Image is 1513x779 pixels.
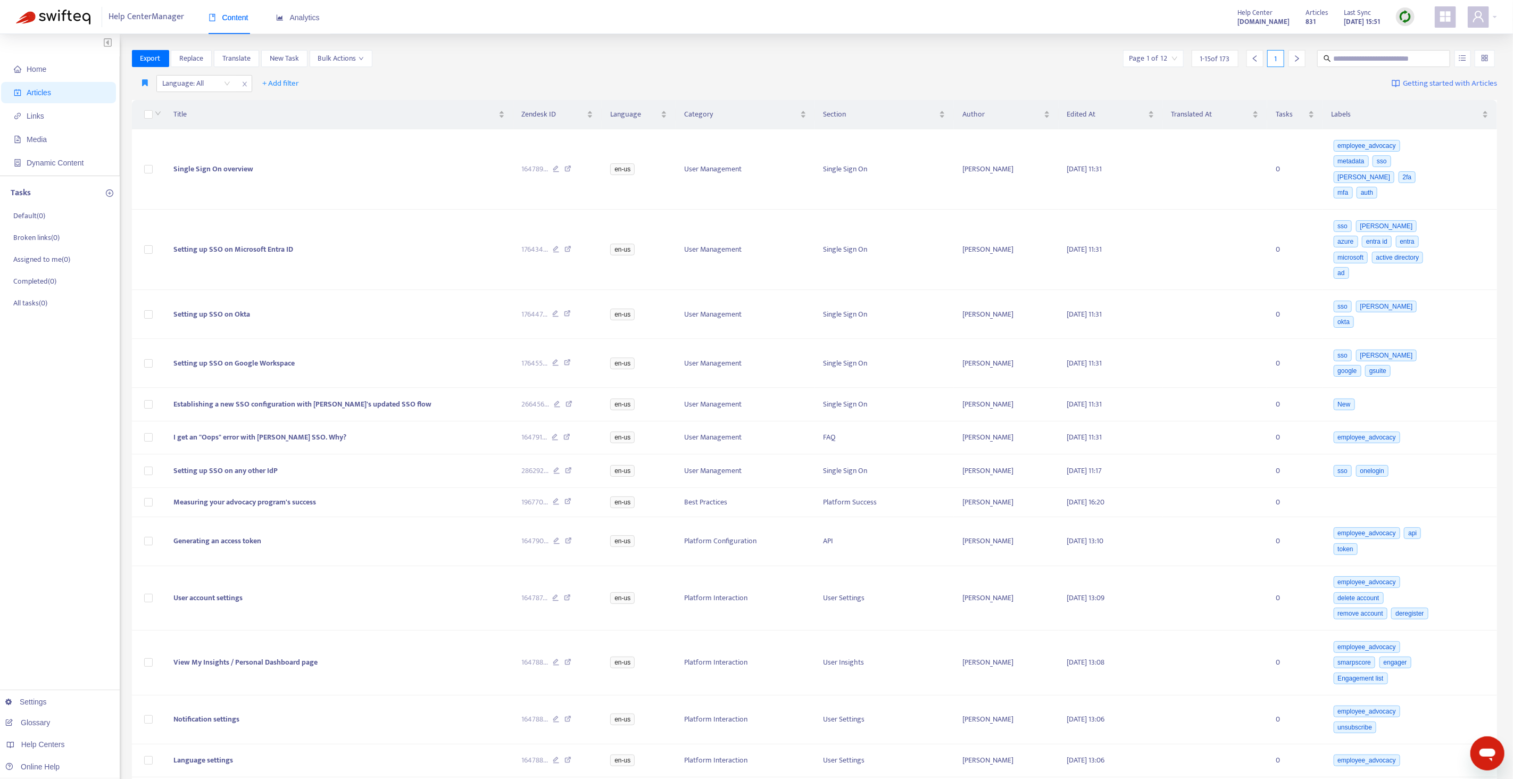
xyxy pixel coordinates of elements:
[1334,399,1355,410] span: New
[1293,55,1301,62] span: right
[276,14,284,21] span: area-chart
[1237,7,1273,19] span: Help Center
[1334,252,1368,263] span: microsoft
[1356,465,1389,477] span: onelogin
[21,740,65,749] span: Help Centers
[610,657,635,668] span: en-us
[318,53,364,64] span: Bulk Actions
[1267,210,1323,290] td: 0
[1404,527,1421,539] span: api
[954,290,1058,339] td: [PERSON_NAME]
[610,399,635,410] span: en-us
[1267,631,1323,695] td: 0
[1334,140,1400,152] span: employee_advocacy
[276,13,320,22] span: Analytics
[1267,421,1323,455] td: 0
[173,713,239,725] span: Notification settings
[676,566,815,631] td: Platform Interaction
[1344,7,1371,19] span: Last Sync
[1067,465,1102,477] span: [DATE] 11:17
[1334,432,1400,443] span: employee_advocacy
[5,763,60,771] a: Online Help
[954,421,1058,455] td: [PERSON_NAME]
[815,388,954,421] td: Single Sign On
[1171,109,1250,120] span: Translated At
[1334,465,1352,477] span: sso
[1306,7,1328,19] span: Articles
[173,109,496,120] span: Title
[261,50,307,67] button: New Task
[173,398,431,410] span: Establishing a new SSO configuration with [PERSON_NAME]'s updated SSO flow
[1267,566,1323,631] td: 0
[1067,656,1105,668] span: [DATE] 13:08
[610,109,659,120] span: Language
[255,75,307,92] button: + Add filter
[1334,267,1349,279] span: ad
[165,100,513,129] th: Title
[815,129,954,210] td: Single Sign On
[14,112,21,120] span: link
[171,50,212,67] button: Replace
[522,592,548,604] span: 164787 ...
[1392,79,1400,88] img: image-link
[27,65,46,73] span: Home
[954,488,1058,517] td: [PERSON_NAME]
[14,159,21,167] span: container
[815,100,954,129] th: Section
[1067,535,1104,547] span: [DATE] 13:10
[954,454,1058,488] td: [PERSON_NAME]
[1163,100,1267,129] th: Translated At
[1067,243,1102,255] span: [DATE] 11:31
[1059,100,1163,129] th: Edited At
[1267,488,1323,517] td: 0
[602,100,676,129] th: Language
[173,431,346,443] span: I get an "Oops" error with [PERSON_NAME] SSO. Why?
[815,290,954,339] td: Single Sign On
[173,308,250,320] span: Setting up SSO on Okta
[1306,16,1316,28] strong: 831
[173,754,233,766] span: Language settings
[676,210,815,290] td: User Management
[1356,350,1417,361] span: [PERSON_NAME]
[676,129,815,210] td: User Management
[173,357,295,369] span: Setting up SSO on Google Workspace
[610,358,635,369] span: en-us
[1067,431,1102,443] span: [DATE] 11:31
[610,432,635,443] span: en-us
[155,110,161,117] span: down
[610,496,635,508] span: en-us
[676,339,815,388] td: User Management
[1323,100,1497,129] th: Labels
[27,159,84,167] span: Dynamic Content
[1454,50,1471,67] button: unordered-list
[173,465,278,477] span: Setting up SSO on any other IdP
[1267,129,1323,210] td: 0
[1267,50,1284,67] div: 1
[1332,109,1480,120] span: Labels
[1356,220,1417,232] span: [PERSON_NAME]
[270,53,299,64] span: New Task
[1403,78,1497,90] span: Getting started with Articles
[1334,365,1361,377] span: google
[1334,576,1400,588] span: employee_advocacy
[1459,54,1466,62] span: unordered-list
[1334,527,1400,539] span: employee_advocacy
[173,592,243,604] span: User account settings
[954,695,1058,744] td: [PERSON_NAME]
[954,517,1058,566] td: [PERSON_NAME]
[13,297,47,309] p: All tasks ( 0 )
[1470,736,1504,770] iframe: Button to launch messaging window
[522,496,548,508] span: 196770 ...
[610,755,635,766] span: en-us
[1472,10,1485,23] span: user
[522,163,548,175] span: 164789 ...
[1324,55,1331,62] span: search
[1267,388,1323,421] td: 0
[676,517,815,566] td: Platform Configuration
[1362,236,1392,247] span: entra id
[1334,657,1376,668] span: smarpscore
[1267,744,1323,778] td: 0
[815,454,954,488] td: Single Sign On
[1392,75,1497,92] a: Getting started with Articles
[13,254,70,265] p: Assigned to me ( 0 )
